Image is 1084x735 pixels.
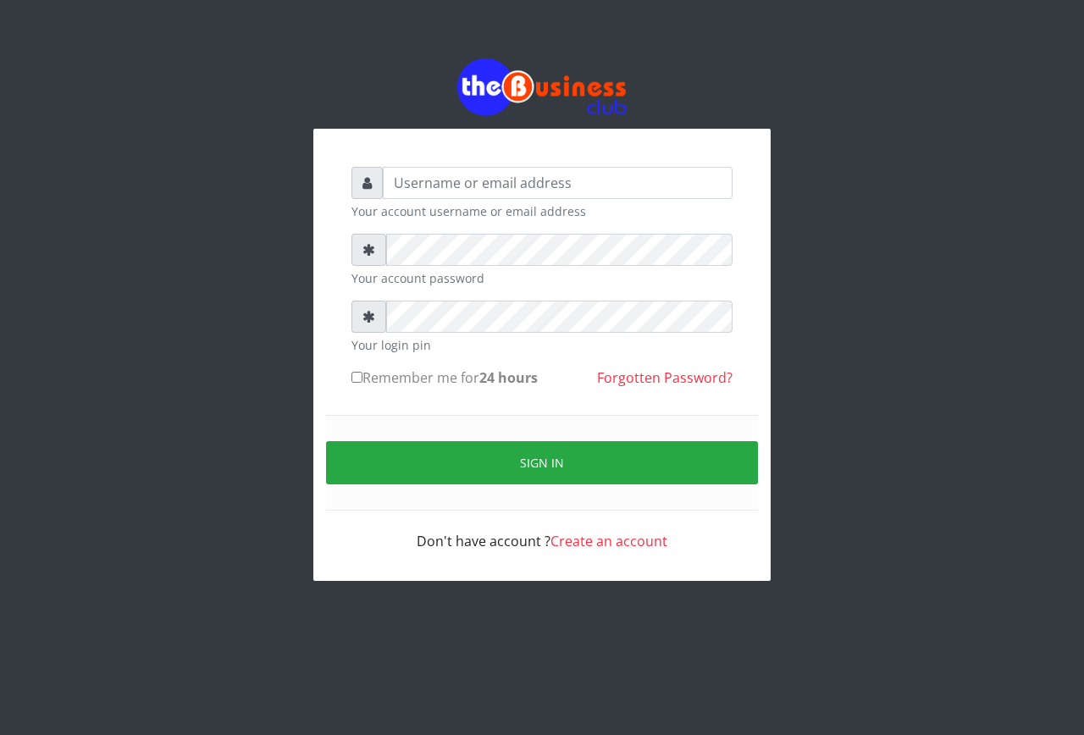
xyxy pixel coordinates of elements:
[351,336,733,354] small: Your login pin
[351,511,733,551] div: Don't have account ?
[351,372,362,383] input: Remember me for24 hours
[351,269,733,287] small: Your account password
[383,167,733,199] input: Username or email address
[326,441,758,484] button: Sign in
[550,532,667,550] a: Create an account
[351,367,538,388] label: Remember me for
[351,202,733,220] small: Your account username or email address
[479,368,538,387] b: 24 hours
[597,368,733,387] a: Forgotten Password?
